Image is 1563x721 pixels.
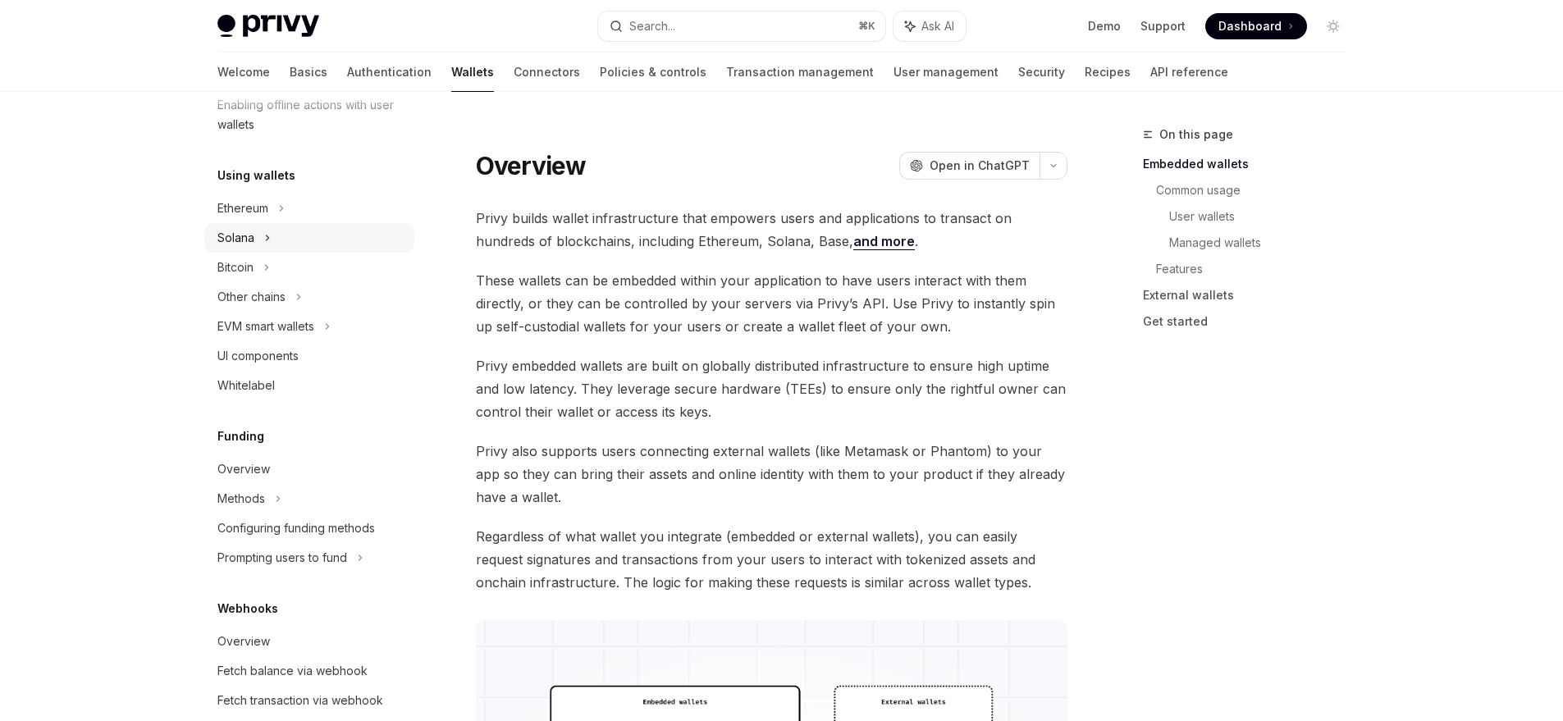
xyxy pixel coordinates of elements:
[1169,230,1360,256] a: Managed wallets
[476,269,1067,338] span: These wallets can be embedded within your application to have users interact with them directly, ...
[476,207,1067,253] span: Privy builds wallet infrastructure that empowers users and applications to transact on hundreds o...
[217,427,264,446] h5: Funding
[726,52,874,92] a: Transaction management
[204,627,414,656] a: Overview
[204,371,414,400] a: Whitelabel
[204,513,414,543] a: Configuring funding methods
[629,16,675,36] div: Search...
[1169,203,1360,230] a: User wallets
[1088,18,1121,34] a: Demo
[598,11,885,41] button: Search...⌘K
[930,157,1030,174] span: Open in ChatGPT
[1018,52,1065,92] a: Security
[217,691,383,710] div: Fetch transaction via webhook
[290,52,327,92] a: Basics
[476,151,587,180] h1: Overview
[217,489,265,509] div: Methods
[217,518,375,538] div: Configuring funding methods
[217,548,347,568] div: Prompting users to fund
[451,52,494,92] a: Wallets
[1085,52,1131,92] a: Recipes
[1156,177,1360,203] a: Common usage
[204,686,414,715] a: Fetch transaction via webhook
[217,376,275,395] div: Whitelabel
[1143,282,1360,308] a: External wallets
[853,233,915,250] a: and more
[217,287,286,307] div: Other chains
[217,52,270,92] a: Welcome
[217,661,368,681] div: Fetch balance via webhook
[858,20,875,33] span: ⌘ K
[1156,256,1360,282] a: Features
[217,346,299,366] div: UI components
[893,52,999,92] a: User management
[204,341,414,371] a: UI components
[217,258,254,277] div: Bitcoin
[347,52,432,92] a: Authentication
[217,599,278,618] h5: Webhooks
[600,52,706,92] a: Policies & controls
[1320,13,1346,39] button: Toggle dark mode
[1143,308,1360,335] a: Get started
[476,525,1067,594] span: Regardless of what wallet you integrate (embedded or external wallets), you can easily request si...
[899,152,1040,180] button: Open in ChatGPT
[217,199,268,218] div: Ethereum
[217,459,270,479] div: Overview
[476,440,1067,509] span: Privy also supports users connecting external wallets (like Metamask or Phantom) to your app so t...
[1140,18,1186,34] a: Support
[217,228,254,248] div: Solana
[217,15,319,38] img: light logo
[1143,151,1360,177] a: Embedded wallets
[921,18,954,34] span: Ask AI
[217,166,295,185] h5: Using wallets
[1205,13,1307,39] a: Dashboard
[204,656,414,686] a: Fetch balance via webhook
[1150,52,1228,92] a: API reference
[1218,18,1282,34] span: Dashboard
[204,454,414,484] a: Overview
[514,52,580,92] a: Connectors
[1159,125,1233,144] span: On this page
[893,11,966,41] button: Ask AI
[217,632,270,651] div: Overview
[217,317,314,336] div: EVM smart wallets
[476,354,1067,423] span: Privy embedded wallets are built on globally distributed infrastructure to ensure high uptime and...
